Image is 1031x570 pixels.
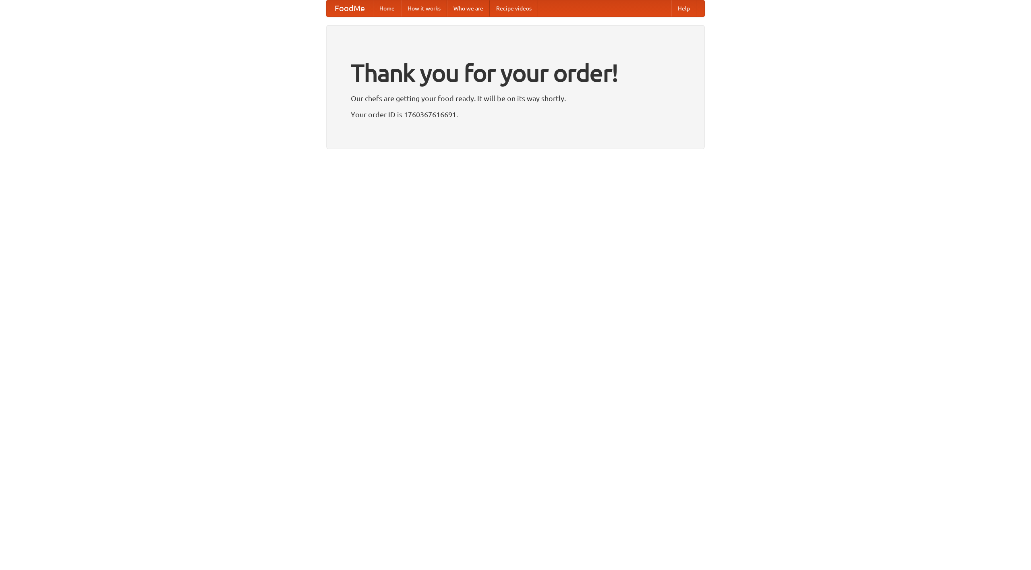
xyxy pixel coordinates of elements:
p: Our chefs are getting your food ready. It will be on its way shortly. [351,92,680,104]
a: How it works [401,0,447,17]
a: Home [373,0,401,17]
a: Recipe videos [490,0,538,17]
h1: Thank you for your order! [351,54,680,92]
a: FoodMe [327,0,373,17]
a: Who we are [447,0,490,17]
p: Your order ID is 1760367616691. [351,108,680,120]
a: Help [671,0,696,17]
